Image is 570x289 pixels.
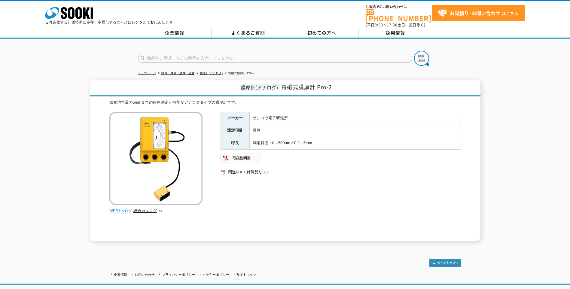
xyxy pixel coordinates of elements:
a: お問い合わせ [135,273,154,276]
th: 特長 [221,137,249,150]
a: [PHONE_NUMBER] [366,9,432,22]
a: 取扱説明書 [221,157,260,162]
strong: お見積り･お問い合わせ [450,9,500,17]
span: (平日 ～ 土日、祝日除く) [366,22,425,28]
a: 総合カタログ [133,208,163,213]
img: トップページへ [429,259,461,267]
a: よくあるご質問 [212,29,285,38]
a: クッキーポリシー [203,273,229,276]
a: 探傷・厚さ・膜厚・硬度 [161,71,194,75]
th: メーカー [221,112,249,124]
a: 企業情報 [114,273,127,276]
td: サンコウ電子研究所 [249,112,461,124]
a: トップページ [138,71,156,75]
p: 日々進化する計測技術と多種・多様化するニーズにレンタルでお応えします。 [45,20,177,24]
span: 膜厚計(アナログ) [239,84,280,91]
a: サイトマップ [236,273,256,276]
img: 電磁式膜厚計 Pro-2 [109,112,203,205]
span: 17:30 [387,22,398,28]
a: 膜厚計(アナログ) [200,71,223,75]
a: 関連PDF1 付属品リスト [221,168,461,176]
input: 商品名、型式、NETIS番号を入力してください [138,54,412,63]
span: 8:50 [375,22,383,28]
span: はこちら [438,9,518,18]
td: 測定範囲：0～500μm／0.2～5mm [249,137,461,150]
span: 初めての方へ [307,29,336,36]
div: 鉄素地で最大5mmまでの膜厚測定が可能なアナログタイプの膜厚計です。 [109,99,461,106]
span: お電話でのお問い合わせは [366,5,432,9]
img: 取扱説明書 [221,153,260,163]
a: お見積り･お問い合わせはこちら [432,5,525,21]
span: 電磁式膜厚計 Pro-2 [281,83,332,91]
a: 採用情報 [359,29,432,38]
a: 初めての方へ [285,29,359,38]
img: btn_search.png [414,51,429,66]
li: 電磁式膜厚計 Pro-2 [224,70,254,77]
td: 膜厚 [249,124,461,137]
a: プライバシーポリシー [162,273,195,276]
a: 企業情報 [138,29,212,38]
th: 測定項目 [221,124,249,137]
img: webカタログ [109,208,132,214]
